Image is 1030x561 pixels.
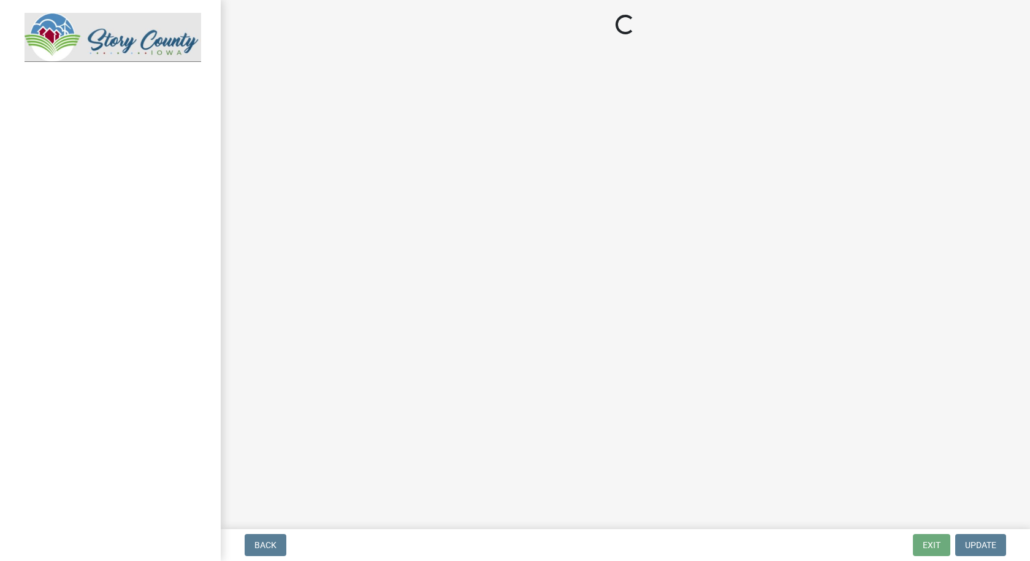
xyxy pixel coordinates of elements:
span: Back [254,540,277,550]
button: Exit [913,534,950,556]
button: Update [955,534,1006,556]
button: Back [245,534,286,556]
span: Update [965,540,996,550]
img: Story County, Iowa [25,13,201,62]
